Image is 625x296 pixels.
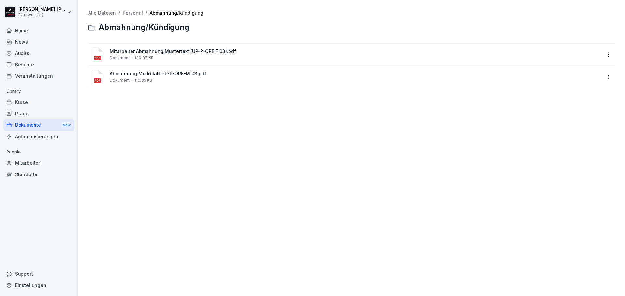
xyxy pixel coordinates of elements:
span: 110.85 KB [134,78,152,83]
a: Alle Dateien [88,10,116,16]
a: Standorte [3,169,74,180]
span: Dokument [110,56,130,60]
a: Berichte [3,59,74,70]
span: Dokument [110,78,130,83]
p: Library [3,86,74,97]
a: News [3,36,74,47]
a: Veranstaltungen [3,70,74,82]
a: Einstellungen [3,279,74,291]
a: DokumenteNew [3,119,74,131]
span: Mitarbeiter Abmahnung Mustertext (UP-P-OPE F 03).pdf [110,49,602,54]
a: Kurse [3,97,74,108]
span: Abmahnung/Kündigung [99,23,189,32]
a: Home [3,25,74,36]
span: 140.87 KB [134,56,154,60]
a: Pfade [3,108,74,119]
a: Abmahnung/Kündigung [150,10,203,16]
a: Mitarbeiter [3,157,74,169]
a: Automatisierungen [3,131,74,142]
div: New [61,122,72,129]
span: / [146,10,147,16]
div: Dokumente [3,119,74,131]
div: Support [3,268,74,279]
p: [PERSON_NAME] [PERSON_NAME] [18,7,66,12]
a: Personal [123,10,143,16]
span: / [118,10,120,16]
p: People [3,147,74,157]
a: Audits [3,47,74,59]
p: Extrawurst :-) [18,13,66,17]
span: Abmahnung Merkblatt UP-P-OPE-M 03.pdf [110,71,602,77]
